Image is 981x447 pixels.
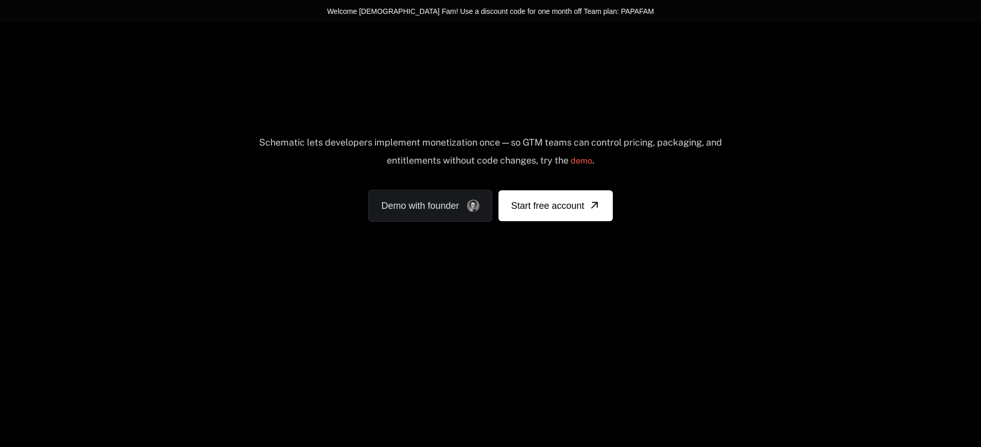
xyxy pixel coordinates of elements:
[571,149,592,173] a: demo
[258,137,723,173] div: Schematic lets developers implement monetization once — so GTM teams can control pricing, packagi...
[498,190,612,221] a: [object Object]
[368,190,492,222] a: Demo with founder, ,[object Object]
[511,199,584,213] span: Start free account
[327,6,654,16] div: Welcome [DEMOGRAPHIC_DATA] Fam! Use a discount code for one month off Team plan: PAPAFAM
[467,200,479,212] img: Founder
